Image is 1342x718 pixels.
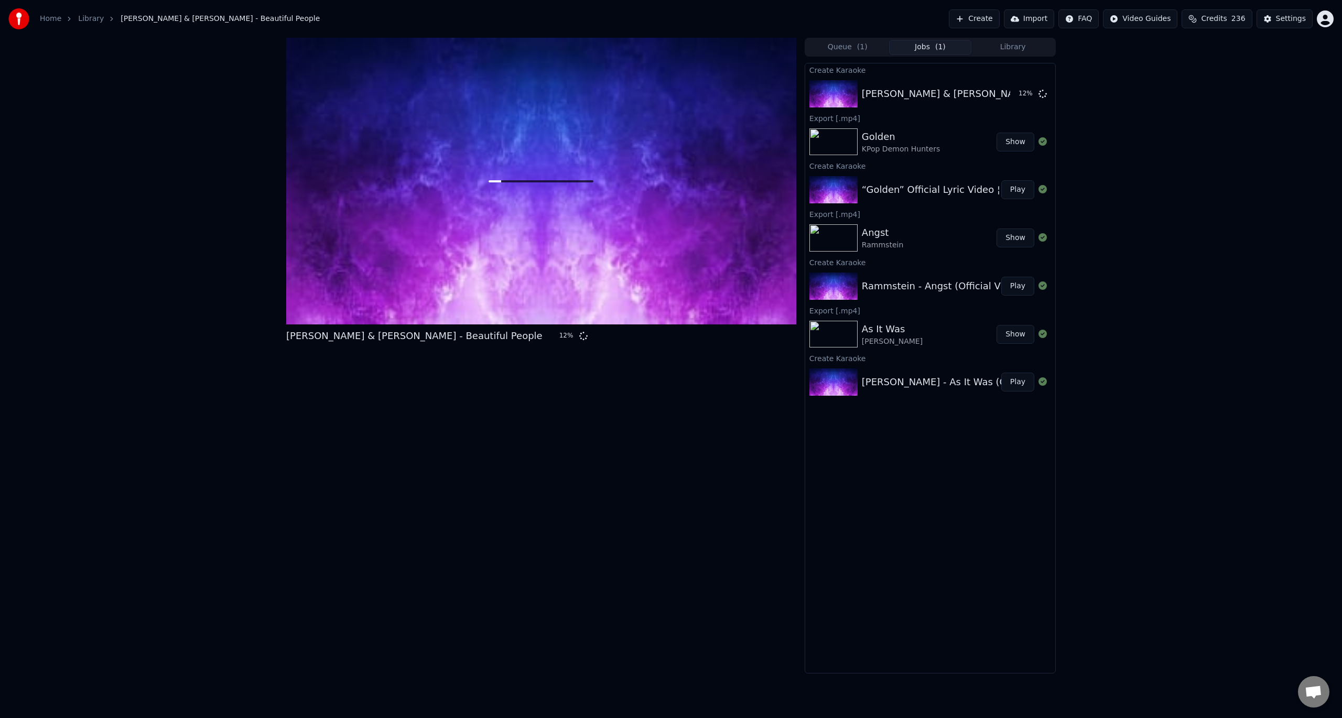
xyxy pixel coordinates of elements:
[862,240,903,251] div: Rammstein
[1298,676,1329,708] div: Open chat
[1058,9,1099,28] button: FAQ
[806,40,889,55] button: Queue
[862,336,923,347] div: [PERSON_NAME]
[862,144,940,155] div: KPop Demon Hunters
[862,225,903,240] div: Angst
[862,86,1118,101] div: [PERSON_NAME] & [PERSON_NAME] - Beautiful People
[1201,14,1227,24] span: Credits
[1019,90,1034,98] div: 12 %
[805,112,1055,124] div: Export [.mp4]
[805,159,1055,172] div: Create Karaoke
[862,375,1224,389] div: [PERSON_NAME] - As It Was (Official Video) (1440p_25fps_AV1-128kbit_AAC)
[805,352,1055,364] div: Create Karaoke
[935,42,946,52] span: ( 1 )
[40,14,61,24] a: Home
[805,256,1055,268] div: Create Karaoke
[857,42,868,52] span: ( 1 )
[1001,277,1034,296] button: Play
[1182,9,1252,28] button: Credits236
[1001,373,1034,391] button: Play
[78,14,104,24] a: Library
[1004,9,1054,28] button: Import
[1276,14,1306,24] div: Settings
[121,14,320,24] span: [PERSON_NAME] & [PERSON_NAME] - Beautiful People
[997,133,1034,151] button: Show
[997,229,1034,247] button: Show
[805,304,1055,317] div: Export [.mp4]
[40,14,320,24] nav: breadcrumb
[997,325,1034,344] button: Show
[862,322,923,336] div: As It Was
[286,329,543,343] div: [PERSON_NAME] & [PERSON_NAME] - Beautiful People
[805,208,1055,220] div: Export [.mp4]
[805,63,1055,76] div: Create Karaoke
[1103,9,1177,28] button: Video Guides
[8,8,29,29] img: youka
[559,332,575,340] div: 12 %
[949,9,1000,28] button: Create
[862,129,940,144] div: Golden
[1231,14,1246,24] span: 236
[1001,180,1034,199] button: Play
[862,279,1189,293] div: Rammstein - Angst (Official Video) (1080p_25fps_H264-128kbit_AAC)
[889,40,972,55] button: Jobs
[1257,9,1313,28] button: Settings
[971,40,1054,55] button: Library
